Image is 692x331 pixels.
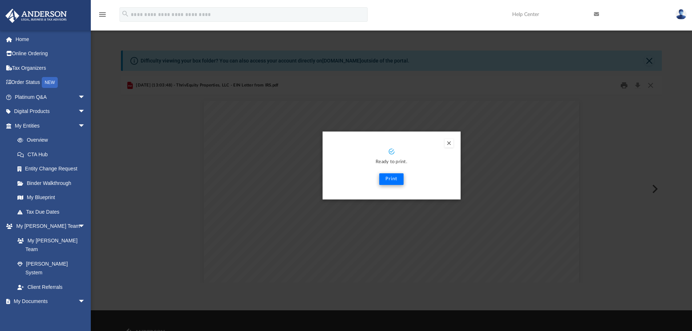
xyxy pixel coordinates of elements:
[5,118,96,133] a: My Entitiesarrow_drop_down
[5,219,93,234] a: My [PERSON_NAME] Teamarrow_drop_down
[5,75,96,90] a: Order StatusNEW
[42,77,58,88] div: NEW
[10,257,93,280] a: [PERSON_NAME] System
[5,90,96,104] a: Platinum Q&Aarrow_drop_down
[98,10,107,19] i: menu
[78,118,93,133] span: arrow_drop_down
[10,233,89,257] a: My [PERSON_NAME] Team
[5,61,96,75] a: Tax Organizers
[121,76,662,283] div: Preview
[3,9,69,23] img: Anderson Advisors Platinum Portal
[78,90,93,105] span: arrow_drop_down
[121,10,129,18] i: search
[676,9,687,20] img: User Pic
[10,176,96,190] a: Binder Walkthrough
[78,219,93,234] span: arrow_drop_down
[10,133,96,148] a: Overview
[330,158,453,166] p: Ready to print.
[5,47,96,61] a: Online Ordering
[5,294,93,309] a: My Documentsarrow_drop_down
[10,162,96,176] a: Entity Change Request
[10,147,96,162] a: CTA Hub
[5,104,96,119] a: Digital Productsarrow_drop_down
[78,294,93,309] span: arrow_drop_down
[5,32,96,47] a: Home
[10,205,96,219] a: Tax Due Dates
[98,14,107,19] a: menu
[379,173,404,185] button: Print
[10,280,93,294] a: Client Referrals
[78,104,93,119] span: arrow_drop_down
[10,190,93,205] a: My Blueprint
